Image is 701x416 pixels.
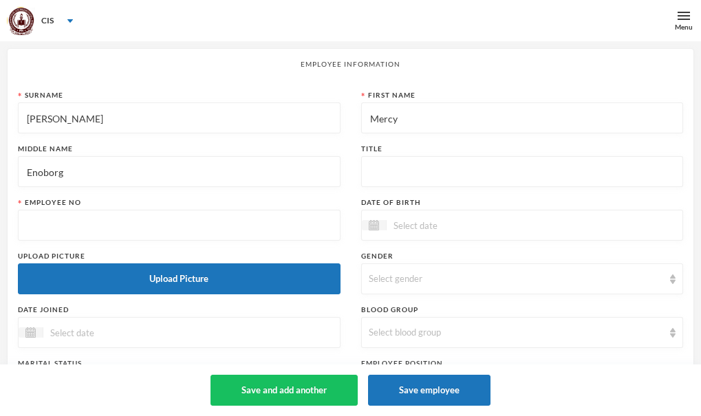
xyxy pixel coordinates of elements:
div: Select gender [369,272,664,286]
div: Menu [675,22,693,32]
div: CIS [41,14,54,27]
img: logo [8,8,35,35]
div: Surname [18,90,341,100]
button: Upload Picture [18,263,341,294]
input: Select date [387,217,502,233]
input: Select date [43,325,159,340]
div: Gender [361,251,684,261]
button: Save and add another [211,375,358,406]
div: Date of Birth [361,197,684,208]
div: Employee No [18,197,341,208]
button: Save employee [368,375,490,406]
div: Title [361,144,684,154]
div: Marital Status [18,358,341,369]
div: Employee Position [361,358,684,369]
div: Select blood group [369,326,664,340]
div: Employee Information [18,59,683,69]
div: Middle Name [18,144,341,154]
div: First Name [361,90,684,100]
div: Date Joined [18,305,341,315]
div: Upload Picture [18,251,341,261]
div: Blood Group [361,305,684,315]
